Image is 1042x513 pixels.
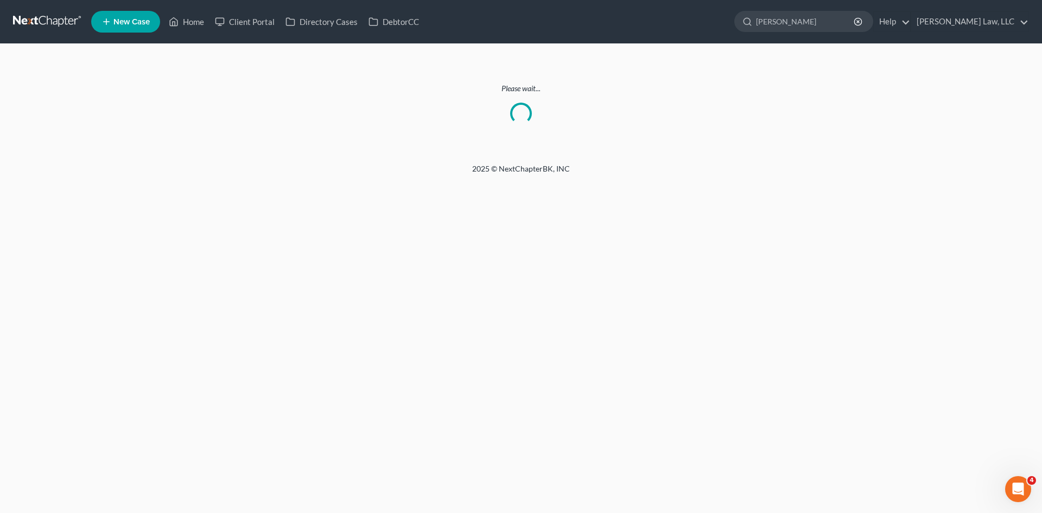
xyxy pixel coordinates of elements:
[363,12,424,31] a: DebtorCC
[756,11,855,31] input: Search by name...
[1005,476,1031,502] iframe: Intercom live chat
[13,83,1029,94] p: Please wait...
[113,18,150,26] span: New Case
[280,12,363,31] a: Directory Cases
[209,12,280,31] a: Client Portal
[874,12,910,31] a: Help
[1027,476,1036,485] span: 4
[212,163,830,183] div: 2025 © NextChapterBK, INC
[911,12,1028,31] a: [PERSON_NAME] Law, LLC
[163,12,209,31] a: Home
